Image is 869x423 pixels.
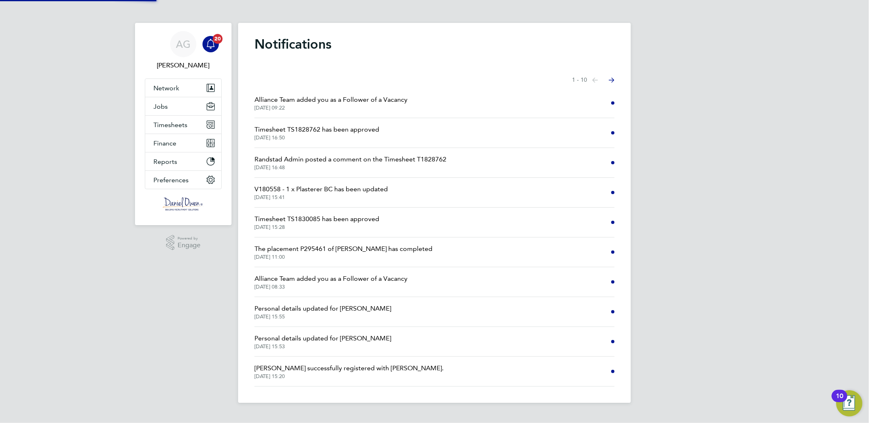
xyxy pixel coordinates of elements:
[153,84,179,92] span: Network
[145,171,221,189] button: Preferences
[145,31,222,70] a: AG[PERSON_NAME]
[836,396,843,407] div: 10
[254,95,407,105] span: Alliance Team added you as a Follower of a Vacancy
[254,194,388,201] span: [DATE] 15:41
[254,36,615,52] h1: Notifications
[254,343,391,350] span: [DATE] 15:53
[836,390,862,416] button: Open Resource Center, 10 new notifications
[254,363,444,373] span: [PERSON_NAME] successfully registered with [PERSON_NAME].
[178,235,200,242] span: Powered by
[178,242,200,249] span: Engage
[254,244,432,260] a: The placement P295461 of [PERSON_NAME] has completed[DATE] 11:00
[254,373,444,380] span: [DATE] 15:20
[145,152,221,170] button: Reports
[254,254,432,260] span: [DATE] 11:00
[254,274,407,284] span: Alliance Team added you as a Follower of a Vacancy
[153,139,176,147] span: Finance
[254,154,446,171] a: Randstad Admin posted a comment on the Timesheet T1828762[DATE] 16:48
[145,134,221,152] button: Finance
[254,95,407,111] a: Alliance Team added you as a Follower of a Vacancy[DATE] 09:22
[254,244,432,254] span: The placement P295461 of [PERSON_NAME] has completed
[254,304,391,313] span: Personal details updated for [PERSON_NAME]
[145,97,221,115] button: Jobs
[254,304,391,320] a: Personal details updated for [PERSON_NAME][DATE] 15:55
[254,333,391,350] a: Personal details updated for [PERSON_NAME][DATE] 15:53
[153,121,187,129] span: Timesheets
[254,313,391,320] span: [DATE] 15:55
[254,154,446,164] span: Randstad Admin posted a comment on the Timesheet T1828762
[254,164,446,171] span: [DATE] 16:48
[254,363,444,380] a: [PERSON_NAME] successfully registered with [PERSON_NAME].[DATE] 15:20
[166,235,201,251] a: Powered byEngage
[163,197,204,210] img: danielowen-logo-retina.png
[213,34,223,44] span: 20
[254,125,379,141] a: Timesheet TS1828762 has been approved[DATE] 16:50
[145,116,221,134] button: Timesheets
[254,214,379,224] span: Timesheet TS1830085 has been approved
[572,72,615,88] nav: Select page of notifications list
[145,197,222,210] a: Go to home page
[254,274,407,290] a: Alliance Team added you as a Follower of a Vacancy[DATE] 08:33
[254,184,388,194] span: V180558 - 1 x Plasterer BC has been updated
[254,184,388,201] a: V180558 - 1 x Plasterer BC has been updated[DATE] 15:41
[254,214,379,231] a: Timesheet TS1830085 has been approved[DATE] 15:28
[145,79,221,97] button: Network
[254,125,379,134] span: Timesheet TS1828762 has been approved
[254,284,407,290] span: [DATE] 08:33
[145,60,222,70] span: Amy Garcia
[254,105,407,111] span: [DATE] 09:22
[572,76,587,84] span: 1 - 10
[135,23,232,225] nav: Main navigation
[153,158,177,166] span: Reports
[176,39,191,49] span: AG
[254,224,379,231] span: [DATE] 15:28
[254,333,391,343] span: Personal details updated for [PERSON_NAME]
[153,176,189,184] span: Preferences
[203,31,219,57] a: 20
[254,134,379,141] span: [DATE] 16:50
[153,103,168,110] span: Jobs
